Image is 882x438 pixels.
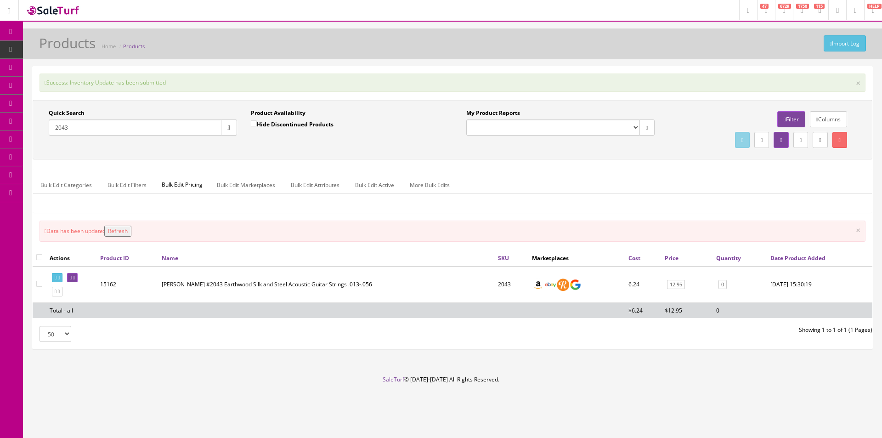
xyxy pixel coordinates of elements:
[251,120,257,126] input: Hide Discontinued Products
[716,254,741,262] a: Quantity
[383,375,404,383] a: SaleTurf
[102,43,116,50] a: Home
[158,267,494,303] td: Ernie Ball #2043 Earthwood Silk and Steel Acoustic Guitar Strings .013-.056
[46,302,96,318] td: Total - all
[283,176,347,194] a: Bulk Edit Attributes
[856,226,860,234] button: ×
[96,267,158,303] td: 15162
[100,254,129,262] a: Product ID
[209,176,283,194] a: Bulk Edit Marketplaces
[348,176,401,194] a: Bulk Edit Active
[498,254,509,262] a: SKU
[49,119,221,136] input: Search
[796,4,809,9] span: 1750
[767,267,872,303] td: 2018-03-31 15:30:19
[760,4,769,9] span: 47
[770,254,825,262] a: Date Product Added
[104,226,131,237] button: Refresh
[528,250,625,266] th: Marketplaces
[532,279,544,291] img: amazon
[557,279,569,291] img: reverb
[40,74,865,92] div: Success: Inventory Update has been submitted
[466,109,520,117] label: My Product Reports
[625,302,661,318] td: $6.24
[251,109,305,117] label: Product Availability
[824,35,866,51] a: Import Log
[718,280,727,290] a: 0
[778,4,791,9] span: 6729
[544,279,557,291] img: ebay
[867,4,882,9] span: HELP
[26,4,81,17] img: SaleTurf
[123,43,145,50] a: Products
[667,280,685,290] a: 12.95
[452,326,879,334] div: Showing 1 to 1 of 1 (1 Pages)
[712,302,767,318] td: 0
[569,279,582,291] img: google_shopping
[402,176,457,194] a: More Bulk Edits
[39,35,96,51] h1: Products
[661,302,712,318] td: $12.95
[625,267,661,303] td: 6.24
[46,250,96,266] th: Actions
[33,176,99,194] a: Bulk Edit Categories
[49,109,85,117] label: Quick Search
[814,4,825,9] span: 115
[155,176,209,193] span: Bulk Edit Pricing
[628,254,640,262] a: Cost
[810,111,847,127] a: Columns
[100,176,154,194] a: Bulk Edit Filters
[665,254,678,262] a: Price
[40,221,865,242] div: Data has been update:
[494,267,528,303] td: 2043
[251,119,334,129] label: Hide Discontinued Products
[162,254,178,262] a: Name
[777,111,805,127] a: Filter
[856,79,860,87] button: ×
